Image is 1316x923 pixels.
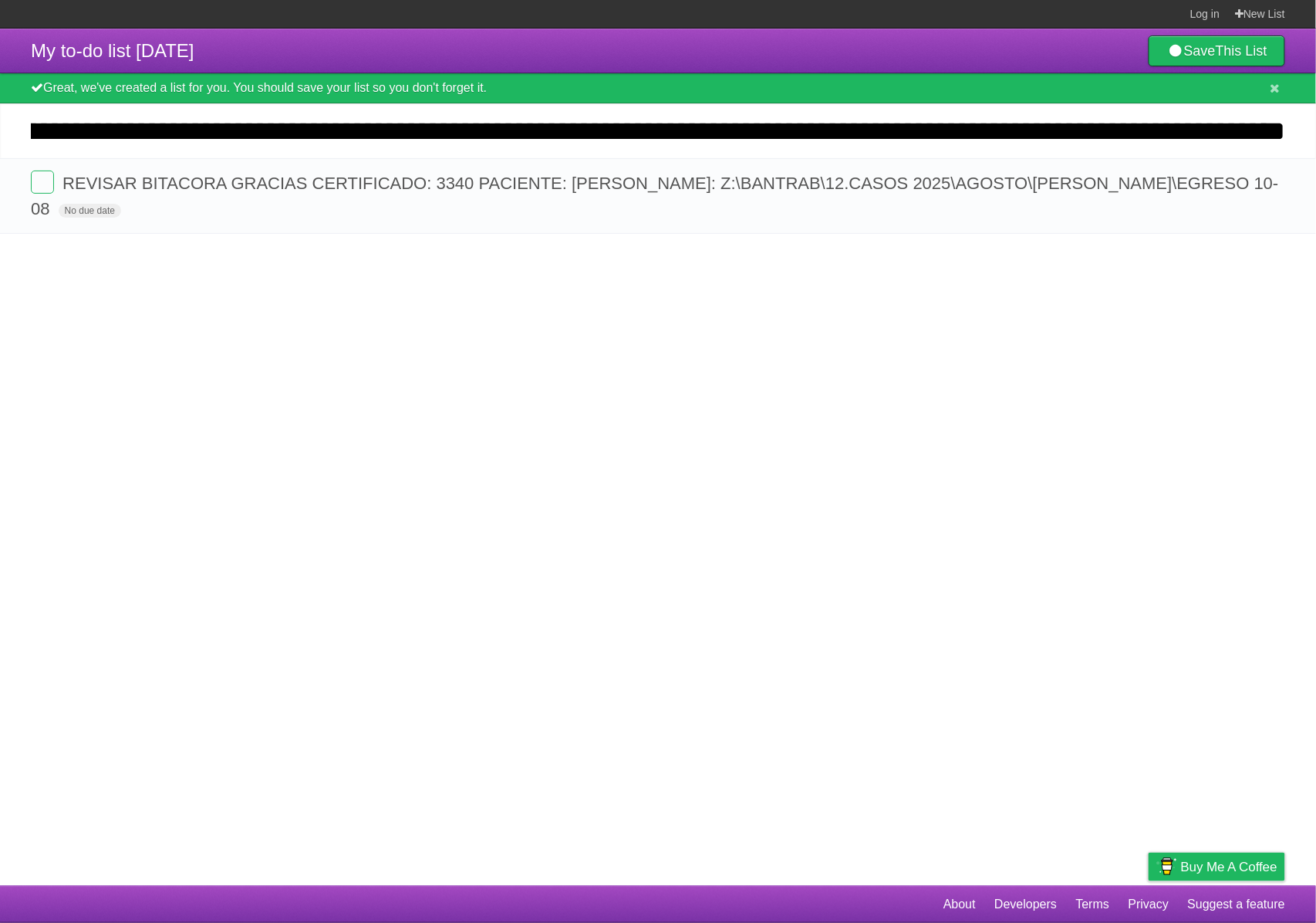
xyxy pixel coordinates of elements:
a: Privacy [1129,890,1169,919]
span: My to-do list [DATE] [31,40,194,61]
a: SaveThis List [1149,35,1285,66]
span: No due date [59,204,121,218]
a: Buy me a coffee [1149,853,1285,881]
label: Done [31,171,54,194]
span: REVISAR BITACORA GRACIAS CERTIFICADO: 3340 PACIENTE: [PERSON_NAME]: Z:\BANTRAB\12.CASOS 2025\AGOS... [31,174,1279,218]
span: Buy me a coffee [1181,854,1277,881]
a: Suggest a feature [1188,890,1285,919]
a: Terms [1076,890,1110,919]
img: Buy me a coffee [1156,854,1177,880]
a: Developers [994,890,1057,919]
a: About [943,890,976,919]
b: This List [1216,43,1267,59]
